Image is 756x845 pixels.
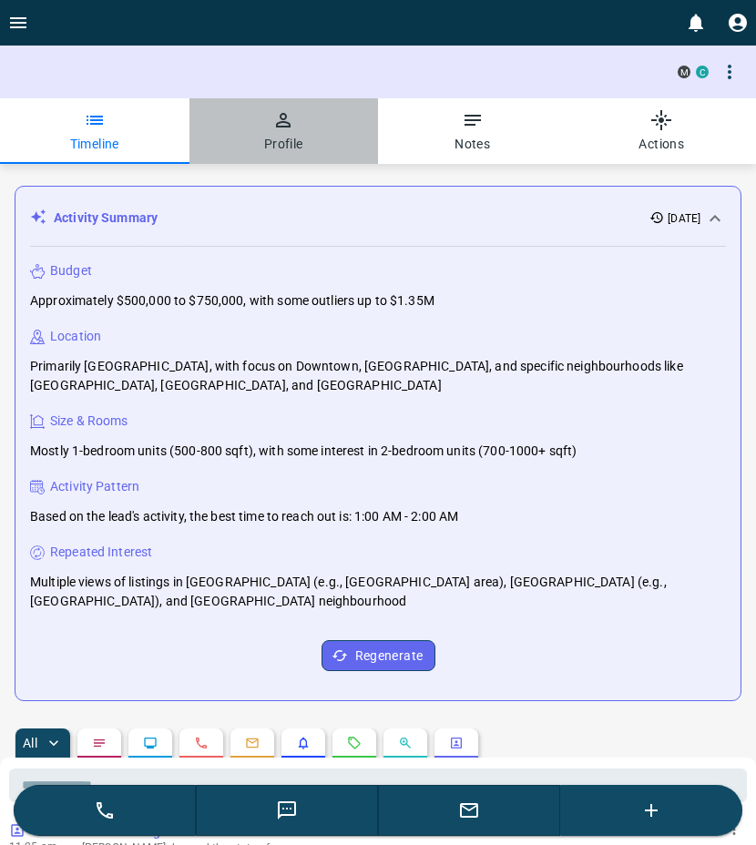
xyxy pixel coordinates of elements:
div: condos.ca [696,66,709,78]
button: Regenerate [322,640,435,671]
svg: Requests [347,736,362,750]
button: Notes [378,98,567,164]
p: Multiple views of listings in [GEOGRAPHIC_DATA] (e.g., [GEOGRAPHIC_DATA] area), [GEOGRAPHIC_DATA]... [30,573,726,611]
p: Approximately $500,000 to $750,000, with some outliers up to $1.35M [30,291,434,311]
div: mrloft.ca [678,66,690,78]
button: Profile [189,98,379,164]
p: Repeated Interest [50,543,152,562]
p: Activity Pattern [50,477,139,496]
svg: Calls [194,736,209,750]
p: Budget [50,261,92,280]
svg: Notes [92,736,107,750]
svg: Lead Browsing Activity [143,736,158,750]
p: Size & Rooms [50,412,128,431]
svg: Emails [245,736,260,750]
p: Mostly 1-bedroom units (500-800 sqft), with some interest in 2-bedroom units (700-1000+ sqft) [30,442,577,461]
svg: Listing Alerts [296,736,311,750]
button: Profile [720,5,756,41]
p: Primarily [GEOGRAPHIC_DATA], with focus on Downtown, [GEOGRAPHIC_DATA], and specific neighbourhoo... [30,357,726,395]
p: Activity Summary [54,209,158,228]
p: All [23,737,37,749]
p: Based on the lead's activity, the best time to reach out is: 1:00 AM - 2:00 AM [30,507,458,526]
svg: Agent Actions [449,736,464,750]
div: Activity Summary[DATE] [30,201,726,235]
p: [DATE] [668,210,700,227]
svg: Opportunities [398,736,413,750]
p: Location [50,327,101,346]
